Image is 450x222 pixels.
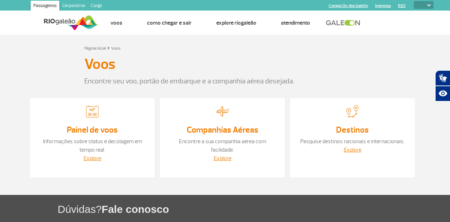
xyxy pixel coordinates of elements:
a: Passageiros [31,1,59,12]
a: Como chegar e sair [147,19,192,26]
a: RQS [398,4,406,8]
p: Encontre seu voo, portão de embarque e a companhia aérea desejada. [84,76,366,87]
button: Abrir recursos assistivos. [435,86,450,101]
h3: Voos [84,56,115,73]
h1: Dúvidas? [58,202,450,216]
a: Companhias Aéreas [187,125,258,135]
a: Encontre a sua companhia aérea com facilidade. [179,138,266,153]
a: Informações sobre status e decolagem em tempo real. [43,138,142,153]
a: Pesquise destinos nacionais e internacionais. [300,138,405,145]
a: Explore [344,146,361,153]
a: Voos [110,19,122,26]
span: Fale conosco [102,203,169,215]
a: Imprensa [375,4,391,8]
a: Explore [214,155,231,162]
a: Destinos [336,125,369,135]
a: Painel de voos [67,125,118,135]
a: Explore [84,155,101,162]
a: Corporativo [59,1,88,12]
a: > [107,44,110,52]
a: Cargo [88,1,105,12]
a: Compra On-line GaleOn [329,4,368,8]
a: Explore RIOgaleão [216,19,256,26]
div: Plugin de acessibilidade da Hand Talk. [435,70,450,101]
button: Abrir tradutor de língua de sinais. [435,70,450,86]
a: Atendimento [281,19,310,26]
a: Página inicial [84,46,106,51]
a: Voos [111,46,121,51]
